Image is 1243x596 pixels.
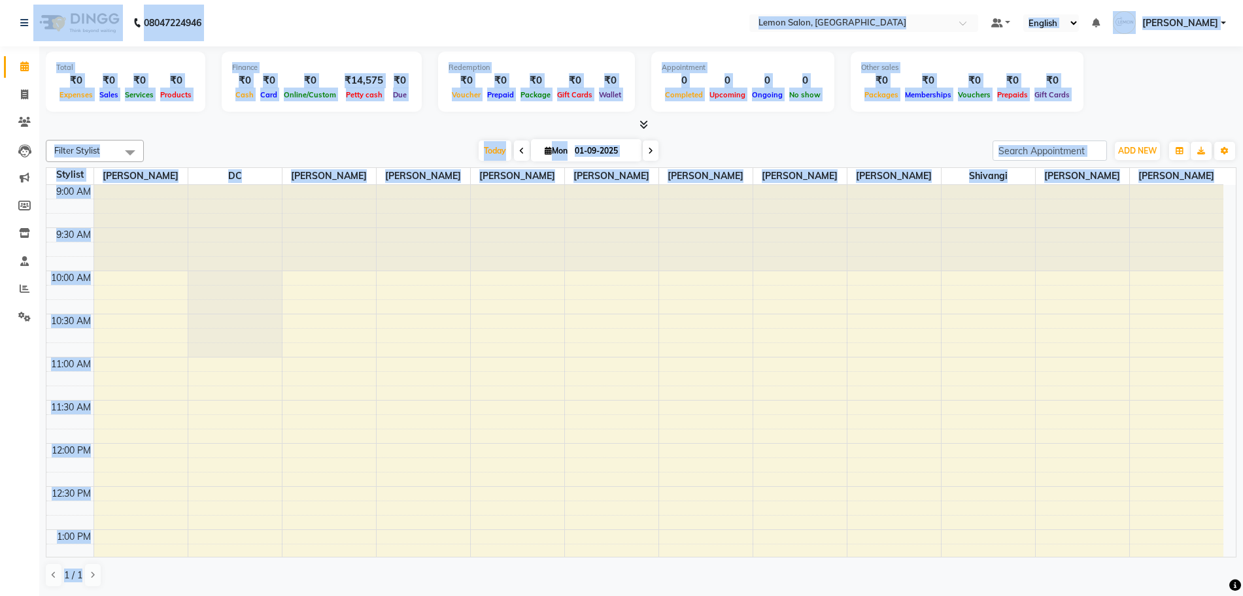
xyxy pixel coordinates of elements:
[659,168,753,184] span: [PERSON_NAME]
[188,168,282,184] span: DC
[749,90,786,99] span: Ongoing
[994,73,1031,88] div: ₹0
[786,73,824,88] div: 0
[541,146,571,156] span: Mon
[49,444,94,457] div: 12:00 PM
[662,62,824,73] div: Appointment
[48,271,94,285] div: 10:00 AM
[994,90,1031,99] span: Prepaids
[554,73,596,88] div: ₹0
[48,357,94,371] div: 11:00 AM
[993,141,1107,161] input: Search Appointment
[753,168,847,184] span: [PERSON_NAME]
[96,73,122,88] div: ₹0
[49,487,94,501] div: 12:30 PM
[662,90,706,99] span: Completed
[484,90,517,99] span: Prepaid
[232,62,411,73] div: Finance
[339,73,388,88] div: ₹14,575
[56,90,96,99] span: Expenses
[144,5,201,41] b: 08047224946
[596,90,624,99] span: Wallet
[1130,168,1224,184] span: [PERSON_NAME]
[343,90,386,99] span: Petty cash
[157,73,195,88] div: ₹0
[64,569,82,582] span: 1 / 1
[257,73,281,88] div: ₹0
[449,73,484,88] div: ₹0
[232,90,257,99] span: Cash
[1036,168,1129,184] span: [PERSON_NAME]
[257,90,281,99] span: Card
[282,168,376,184] span: [PERSON_NAME]
[861,90,902,99] span: Packages
[861,62,1073,73] div: Other sales
[484,73,517,88] div: ₹0
[1113,11,1136,34] img: Shadab
[94,168,188,184] span: [PERSON_NAME]
[54,228,94,242] div: 9:30 AM
[471,168,564,184] span: [PERSON_NAME]
[479,141,511,161] span: Today
[565,168,658,184] span: [PERSON_NAME]
[706,90,749,99] span: Upcoming
[1031,90,1073,99] span: Gift Cards
[46,168,94,182] div: Stylist
[517,73,554,88] div: ₹0
[847,168,941,184] span: [PERSON_NAME]
[48,401,94,414] div: 11:30 AM
[232,73,257,88] div: ₹0
[554,90,596,99] span: Gift Cards
[571,141,636,161] input: 2025-09-01
[33,5,123,41] img: logo
[1118,146,1157,156] span: ADD NEW
[122,90,157,99] span: Services
[122,73,157,88] div: ₹0
[749,73,786,88] div: 0
[706,73,749,88] div: 0
[390,90,410,99] span: Due
[1031,73,1073,88] div: ₹0
[281,90,339,99] span: Online/Custom
[861,73,902,88] div: ₹0
[786,90,824,99] span: No show
[56,62,195,73] div: Total
[517,90,554,99] span: Package
[56,73,96,88] div: ₹0
[955,73,994,88] div: ₹0
[157,90,195,99] span: Products
[902,90,955,99] span: Memberships
[281,73,339,88] div: ₹0
[449,62,624,73] div: Redemption
[1115,142,1160,160] button: ADD NEW
[54,145,100,156] span: Filter Stylist
[388,73,411,88] div: ₹0
[662,73,706,88] div: 0
[902,73,955,88] div: ₹0
[377,168,470,184] span: [PERSON_NAME]
[48,314,94,328] div: 10:30 AM
[955,90,994,99] span: Vouchers
[942,168,1035,184] span: Shivangi
[1142,16,1218,30] span: [PERSON_NAME]
[596,73,624,88] div: ₹0
[449,90,484,99] span: Voucher
[54,185,94,199] div: 9:00 AM
[96,90,122,99] span: Sales
[54,530,94,544] div: 1:00 PM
